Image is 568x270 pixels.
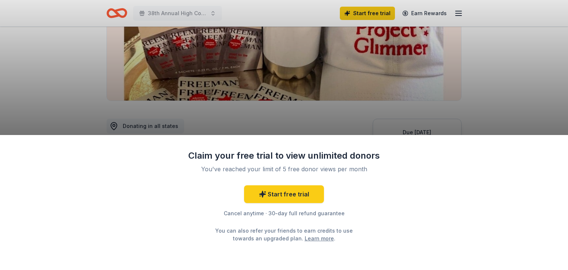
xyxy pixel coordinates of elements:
div: Claim your free trial to view unlimited donors [188,150,380,162]
div: Cancel anytime · 30-day full refund guarantee [188,209,380,218]
a: Start free trial [244,185,324,203]
a: Learn more [305,234,334,242]
div: You've reached your limit of 5 free donor views per month [197,165,371,173]
div: You can also refer your friends to earn credits to use towards an upgraded plan. . [209,227,359,242]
